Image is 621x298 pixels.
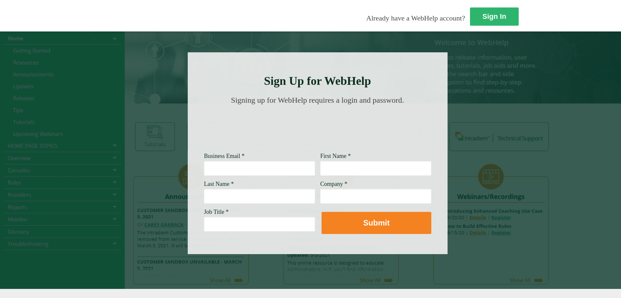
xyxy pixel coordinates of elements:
span: First Name * [320,153,351,159]
strong: Sign Up for WebHelp [264,74,371,87]
span: Last Name * [204,181,234,187]
a: Sign In [470,7,519,26]
button: Submit [322,212,431,234]
span: Already have a WebHelp account? [366,14,465,22]
strong: Sign In [482,12,506,20]
strong: Submit [363,218,389,227]
span: Job Title * [204,209,229,215]
span: Company * [320,181,348,187]
span: Business Email * [204,153,245,159]
span: Signing up for WebHelp requires a login and password. [231,96,404,104]
img: Need Credentials? Sign up below. Have Credentials? Use the sign-in button. [208,111,427,144]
